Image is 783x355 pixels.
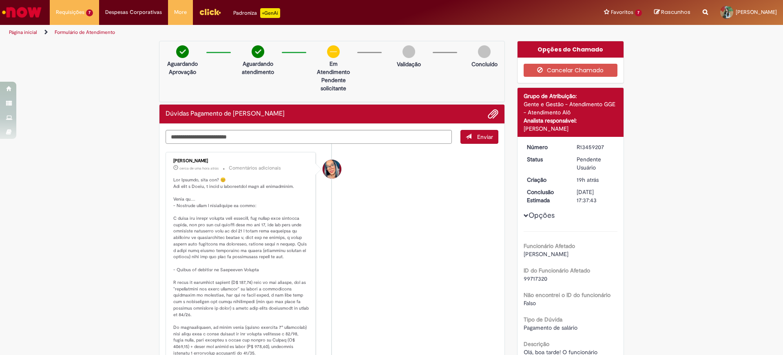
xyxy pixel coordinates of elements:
[477,133,493,141] span: Enviar
[524,316,562,323] b: Tipo de Dúvida
[56,8,84,16] span: Requisições
[524,324,577,331] span: Pagamento de salário
[397,60,421,68] p: Validação
[233,8,280,18] div: Padroniza
[736,9,777,16] span: [PERSON_NAME]
[1,4,43,20] img: ServiceNow
[524,250,568,258] span: [PERSON_NAME]
[179,166,219,171] span: cerca de uma hora atrás
[174,8,187,16] span: More
[521,176,571,184] dt: Criação
[577,188,615,204] div: [DATE] 17:37:43
[524,275,547,282] span: 99717320
[654,9,690,16] a: Rascunhos
[105,8,162,16] span: Despesas Corporativas
[314,76,353,92] p: Pendente solicitante
[173,159,309,163] div: [PERSON_NAME]
[176,45,189,58] img: check-circle-green.png
[611,8,633,16] span: Favoritos
[314,60,353,76] p: Em Atendimento
[260,8,280,18] p: +GenAi
[488,109,498,119] button: Adicionar anexos
[9,29,37,36] a: Página inicial
[252,45,264,58] img: check-circle-green.png
[524,100,618,116] div: Gente e Gestão - Atendimento GGE - Atendimento Alô
[166,130,452,144] textarea: Digite sua mensagem aqui...
[518,41,624,58] div: Opções do Chamado
[577,176,599,183] span: 19h atrás
[577,155,615,172] div: Pendente Usuário
[471,60,498,68] p: Concluído
[229,165,281,172] small: Comentários adicionais
[524,116,618,125] div: Analista responsável:
[577,176,599,183] time: 28/08/2025 16:35:55
[478,45,491,58] img: img-circle-grey.png
[524,125,618,133] div: [PERSON_NAME]
[460,130,498,144] button: Enviar
[199,6,221,18] img: click_logo_yellow_360x200.png
[577,176,615,184] div: 28/08/2025 16:35:55
[524,291,610,299] b: Não encontrei o ID do funcionário
[524,242,575,250] b: Funcionário Afetado
[86,9,93,16] span: 7
[524,267,590,274] b: ID do Funcionário Afetado
[166,110,285,118] h2: Dúvidas Pagamento de Salário Histórico de tíquete
[524,299,536,307] span: Falso
[6,25,516,40] ul: Trilhas de página
[163,60,202,76] p: Aguardando Aprovação
[55,29,115,36] a: Formulário de Atendimento
[524,64,618,77] button: Cancelar Chamado
[323,160,341,179] div: Maira Priscila Da Silva Arnaldo
[327,45,340,58] img: circle-minus.png
[524,92,618,100] div: Grupo de Atribuição:
[179,166,219,171] time: 29/08/2025 10:26:29
[238,60,278,76] p: Aguardando atendimento
[403,45,415,58] img: img-circle-grey.png
[524,340,549,348] b: Descrição
[661,8,690,16] span: Rascunhos
[577,143,615,151] div: R13459207
[635,9,642,16] span: 7
[521,188,571,204] dt: Conclusão Estimada
[521,143,571,151] dt: Número
[521,155,571,163] dt: Status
